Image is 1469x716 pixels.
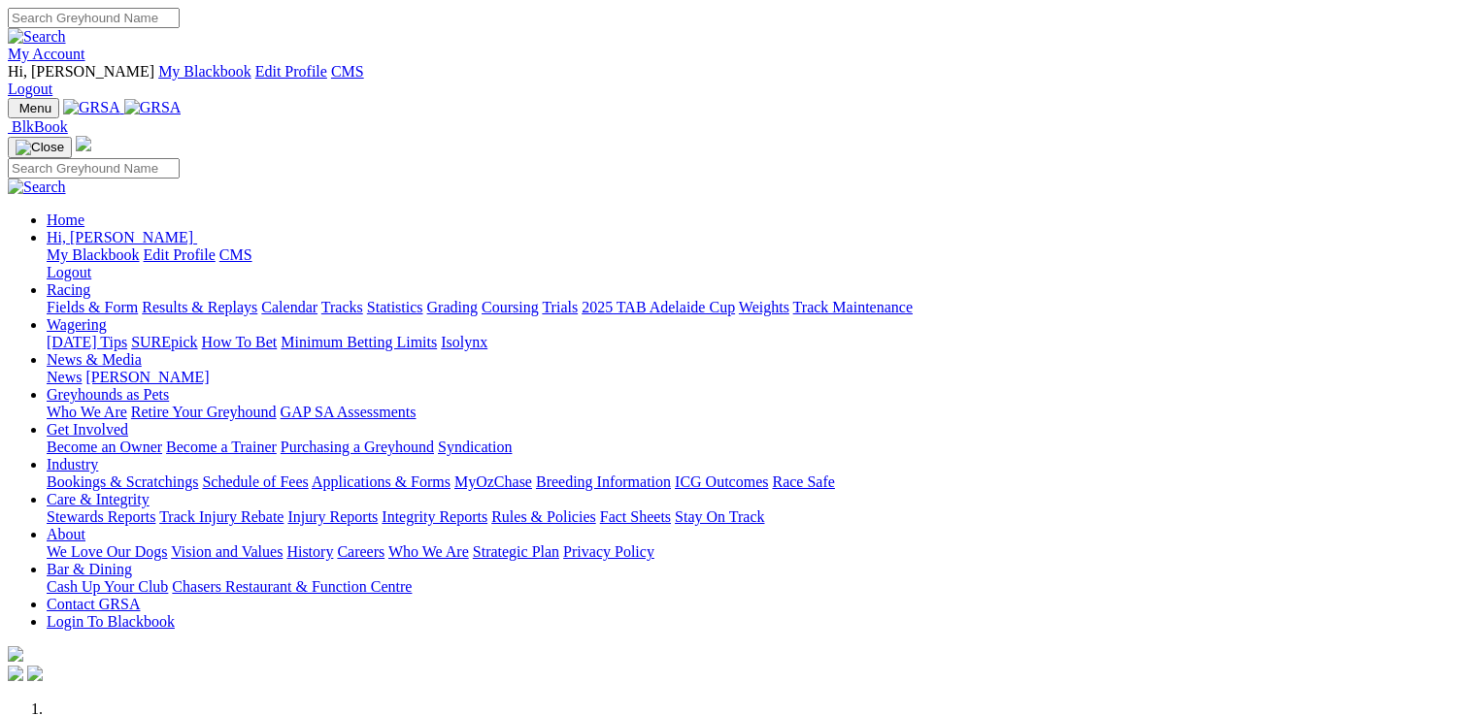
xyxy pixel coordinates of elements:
[427,299,478,315] a: Grading
[8,63,1461,98] div: My Account
[454,473,532,490] a: MyOzChase
[8,158,180,179] input: Search
[16,140,64,155] img: Close
[172,578,412,595] a: Chasers Restaurant & Function Centre
[261,299,317,315] a: Calendar
[47,404,127,420] a: Who We Are
[47,421,128,438] a: Get Involved
[382,508,487,525] a: Integrity Reports
[47,264,91,280] a: Logout
[47,491,150,507] a: Care & Integrity
[281,334,437,350] a: Minimum Betting Limits
[47,439,1461,456] div: Get Involved
[47,229,193,245] span: Hi, [PERSON_NAME]
[675,508,764,525] a: Stay On Track
[63,99,120,116] img: GRSA
[281,404,417,420] a: GAP SA Assessments
[8,81,52,97] a: Logout
[47,316,107,333] a: Wagering
[76,136,91,151] img: logo-grsa-white.png
[202,473,308,490] a: Schedule of Fees
[219,246,252,263] a: CMS
[536,473,671,490] a: Breeding Information
[47,543,167,560] a: We Love Our Dogs
[47,578,1461,596] div: Bar & Dining
[47,508,155,525] a: Stewards Reports
[255,63,327,80] a: Edit Profile
[675,473,768,490] a: ICG Outcomes
[47,334,1461,351] div: Wagering
[47,246,1461,281] div: Hi, [PERSON_NAME]
[12,118,68,135] span: BlkBook
[47,386,169,403] a: Greyhounds as Pets
[321,299,363,315] a: Tracks
[47,456,98,472] a: Industry
[772,473,834,490] a: Race Safe
[47,351,142,368] a: News & Media
[8,646,23,662] img: logo-grsa-white.png
[171,543,283,560] a: Vision and Values
[600,508,671,525] a: Fact Sheets
[131,334,197,350] a: SUREpick
[47,596,140,612] a: Contact GRSA
[47,299,138,315] a: Fields & Form
[47,212,84,228] a: Home
[47,543,1461,561] div: About
[8,118,68,135] a: BlkBook
[281,439,434,455] a: Purchasing a Greyhound
[491,508,596,525] a: Rules & Policies
[124,99,182,116] img: GRSA
[739,299,789,315] a: Weights
[441,334,487,350] a: Isolynx
[286,543,333,560] a: History
[47,473,198,490] a: Bookings & Scratchings
[287,508,378,525] a: Injury Reports
[47,334,127,350] a: [DATE] Tips
[542,299,578,315] a: Trials
[47,369,1461,386] div: News & Media
[47,246,140,263] a: My Blackbook
[27,666,43,681] img: twitter.svg
[331,63,364,80] a: CMS
[8,63,154,80] span: Hi, [PERSON_NAME]
[8,28,66,46] img: Search
[47,578,168,595] a: Cash Up Your Club
[47,281,90,298] a: Racing
[337,543,384,560] a: Careers
[19,101,51,115] span: Menu
[47,473,1461,491] div: Industry
[47,404,1461,421] div: Greyhounds as Pets
[482,299,539,315] a: Coursing
[8,666,23,681] img: facebook.svg
[312,473,451,490] a: Applications & Forms
[47,613,175,630] a: Login To Blackbook
[47,508,1461,526] div: Care & Integrity
[8,137,72,158] button: Toggle navigation
[8,8,180,28] input: Search
[158,63,251,80] a: My Blackbook
[85,369,209,385] a: [PERSON_NAME]
[202,334,278,350] a: How To Bet
[131,404,277,420] a: Retire Your Greyhound
[47,369,82,385] a: News
[47,561,132,577] a: Bar & Dining
[563,543,654,560] a: Privacy Policy
[159,508,284,525] a: Track Injury Rebate
[142,299,257,315] a: Results & Replays
[438,439,512,455] a: Syndication
[47,439,162,455] a: Become an Owner
[582,299,735,315] a: 2025 TAB Adelaide Cup
[388,543,469,560] a: Who We Are
[367,299,423,315] a: Statistics
[144,246,216,263] a: Edit Profile
[8,98,59,118] button: Toggle navigation
[166,439,277,455] a: Become a Trainer
[8,179,66,196] img: Search
[793,299,913,315] a: Track Maintenance
[47,229,197,245] a: Hi, [PERSON_NAME]
[473,543,559,560] a: Strategic Plan
[47,526,85,542] a: About
[8,46,85,62] a: My Account
[47,299,1461,316] div: Racing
